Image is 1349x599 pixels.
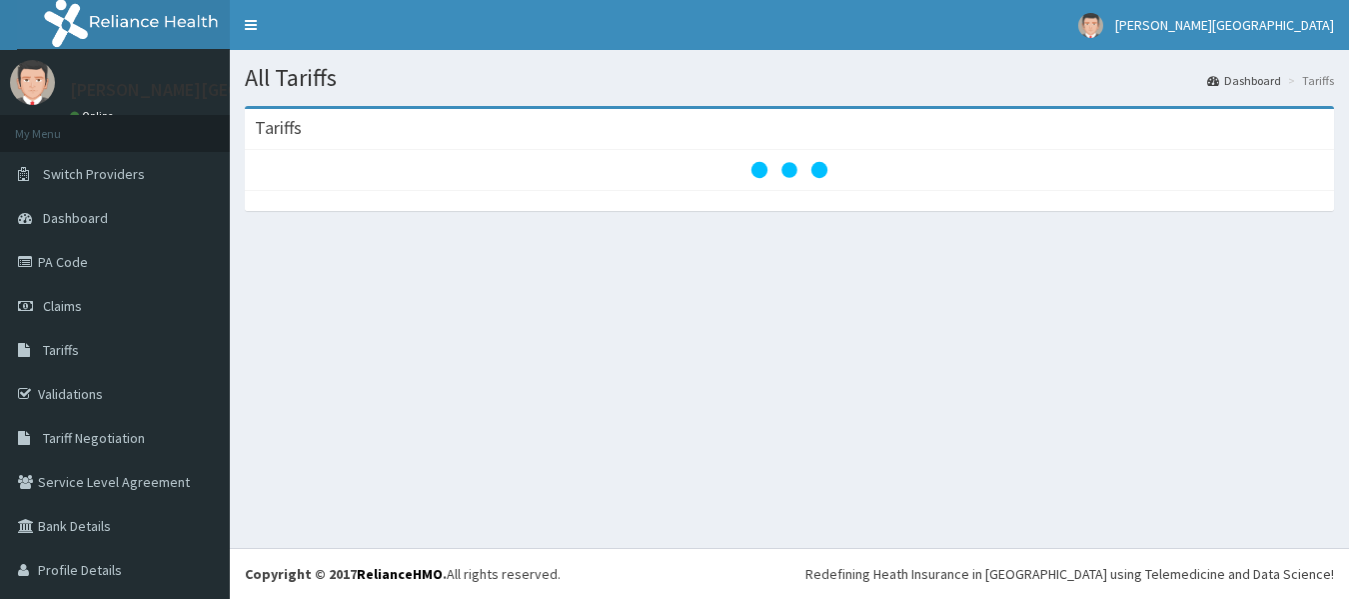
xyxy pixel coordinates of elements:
[70,81,366,99] p: [PERSON_NAME][GEOGRAPHIC_DATA]
[70,109,118,123] a: Online
[1283,72,1334,89] li: Tariffs
[43,209,108,227] span: Dashboard
[255,119,302,137] h3: Tariffs
[230,548,1349,599] footer: All rights reserved.
[43,429,145,447] span: Tariff Negotiation
[1115,16,1334,34] span: [PERSON_NAME][GEOGRAPHIC_DATA]
[1207,72,1281,89] a: Dashboard
[245,565,447,583] strong: Copyright © 2017 .
[43,341,79,359] span: Tariffs
[1078,13,1103,38] img: User Image
[43,165,145,183] span: Switch Providers
[749,130,829,210] svg: audio-loading
[10,60,55,105] img: User Image
[43,297,82,315] span: Claims
[805,564,1334,584] div: Redefining Heath Insurance in [GEOGRAPHIC_DATA] using Telemedicine and Data Science!
[245,65,1334,91] h1: All Tariffs
[357,565,443,583] a: RelianceHMO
